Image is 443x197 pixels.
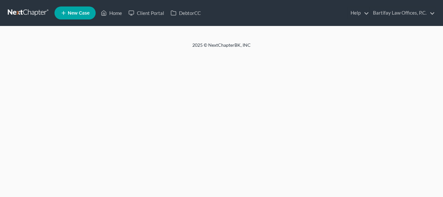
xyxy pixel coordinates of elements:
a: Home [98,7,125,19]
a: DebtorCC [167,7,204,19]
a: Help [347,7,369,19]
a: Bartifay Law Offices, P.C. [370,7,435,19]
a: Client Portal [125,7,167,19]
new-legal-case-button: New Case [54,6,96,19]
div: 2025 © NextChapterBK, INC [37,42,406,54]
